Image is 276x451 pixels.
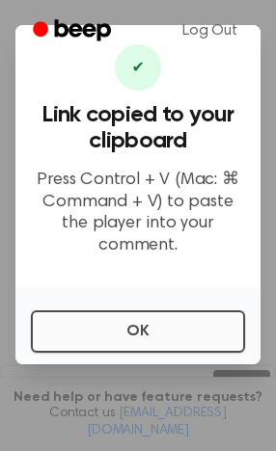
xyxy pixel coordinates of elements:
a: Log Out [163,8,257,54]
div: ✔ [115,44,161,91]
h3: Link copied to your clipboard [31,102,245,154]
a: Beep [19,13,128,50]
button: OK [31,310,245,353]
p: Press Control + V (Mac: ⌘ Command + V) to paste the player into your comment. [31,170,245,256]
